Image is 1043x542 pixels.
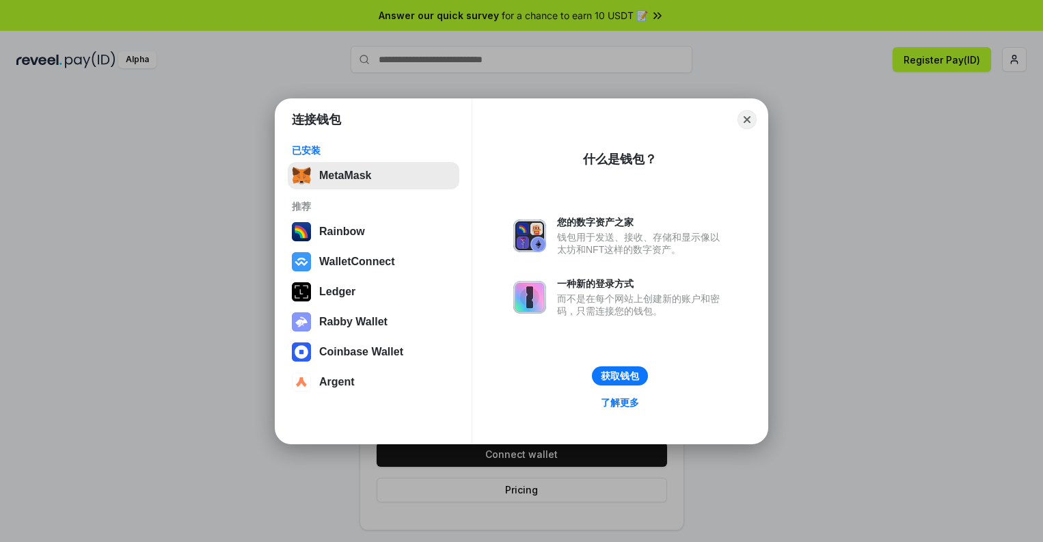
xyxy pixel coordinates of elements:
div: 了解更多 [601,396,639,409]
div: Rabby Wallet [319,316,388,328]
img: svg+xml,%3Csvg%20xmlns%3D%22http%3A%2F%2Fwww.w3.org%2F2000%2Fsvg%22%20width%3D%2228%22%20height%3... [292,282,311,301]
img: svg+xml,%3Csvg%20width%3D%2228%22%20height%3D%2228%22%20viewBox%3D%220%200%2028%2028%22%20fill%3D... [292,372,311,392]
button: MetaMask [288,162,459,189]
button: Ledger [288,278,459,306]
button: WalletConnect [288,248,459,275]
div: Rainbow [319,226,365,238]
div: Coinbase Wallet [319,346,403,358]
img: svg+xml,%3Csvg%20width%3D%2228%22%20height%3D%2228%22%20viewBox%3D%220%200%2028%2028%22%20fill%3D... [292,252,311,271]
div: 推荐 [292,200,455,213]
div: 获取钱包 [601,370,639,382]
button: Close [737,110,757,129]
div: MetaMask [319,170,371,182]
a: 了解更多 [593,394,647,411]
div: Ledger [319,286,355,298]
img: svg+xml,%3Csvg%20width%3D%22120%22%20height%3D%22120%22%20viewBox%3D%220%200%20120%20120%22%20fil... [292,222,311,241]
img: svg+xml,%3Csvg%20xmlns%3D%22http%3A%2F%2Fwww.w3.org%2F2000%2Fsvg%22%20fill%3D%22none%22%20viewBox... [513,219,546,252]
div: 已安装 [292,144,455,157]
button: Rabby Wallet [288,308,459,336]
div: 什么是钱包？ [583,151,657,167]
img: svg+xml,%3Csvg%20fill%3D%22none%22%20height%3D%2233%22%20viewBox%3D%220%200%2035%2033%22%20width%... [292,166,311,185]
img: svg+xml,%3Csvg%20xmlns%3D%22http%3A%2F%2Fwww.w3.org%2F2000%2Fsvg%22%20fill%3D%22none%22%20viewBox... [513,281,546,314]
img: svg+xml,%3Csvg%20width%3D%2228%22%20height%3D%2228%22%20viewBox%3D%220%200%2028%2028%22%20fill%3D... [292,342,311,362]
div: 钱包用于发送、接收、存储和显示像以太坊和NFT这样的数字资产。 [557,231,727,256]
button: 获取钱包 [592,366,648,385]
div: 而不是在每个网站上创建新的账户和密码，只需连接您的钱包。 [557,293,727,317]
button: Rainbow [288,218,459,245]
div: WalletConnect [319,256,395,268]
button: Argent [288,368,459,396]
h1: 连接钱包 [292,111,341,128]
div: 一种新的登录方式 [557,277,727,290]
div: Argent [319,376,355,388]
img: svg+xml,%3Csvg%20xmlns%3D%22http%3A%2F%2Fwww.w3.org%2F2000%2Fsvg%22%20fill%3D%22none%22%20viewBox... [292,312,311,331]
div: 您的数字资产之家 [557,216,727,228]
button: Coinbase Wallet [288,338,459,366]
